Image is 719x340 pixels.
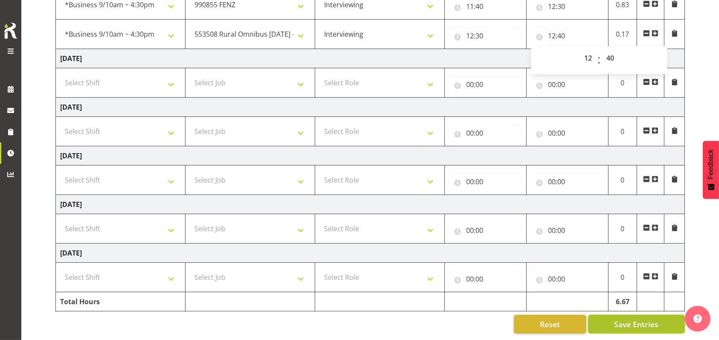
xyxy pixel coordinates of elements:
[693,314,702,323] img: help-xxl-2.png
[609,214,637,244] td: 0
[598,49,601,71] span: :
[531,27,604,44] input: Click to select...
[56,195,685,214] td: [DATE]
[56,292,186,311] td: Total Hours
[2,21,19,40] img: Rosterit icon logo
[703,141,719,199] button: Feedback - Show survey
[531,173,604,190] input: Click to select...
[609,166,637,195] td: 0
[609,292,637,311] td: 6.67
[449,270,522,288] input: Click to select...
[531,222,604,239] input: Click to select...
[531,125,604,142] input: Click to select...
[609,20,637,49] td: 0.17
[56,98,685,117] td: [DATE]
[609,68,637,98] td: 0
[588,315,685,334] button: Save Entries
[614,319,658,330] span: Save Entries
[449,222,522,239] input: Click to select...
[540,319,560,330] span: Reset
[449,173,522,190] input: Click to select...
[449,76,522,93] input: Click to select...
[531,270,604,288] input: Click to select...
[449,125,522,142] input: Click to select...
[56,244,685,263] td: [DATE]
[609,117,637,146] td: 0
[531,76,604,93] input: Click to select...
[514,315,586,334] button: Reset
[707,149,715,179] span: Feedback
[56,49,685,68] td: [DATE]
[609,263,637,292] td: 0
[56,146,685,166] td: [DATE]
[449,27,522,44] input: Click to select...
